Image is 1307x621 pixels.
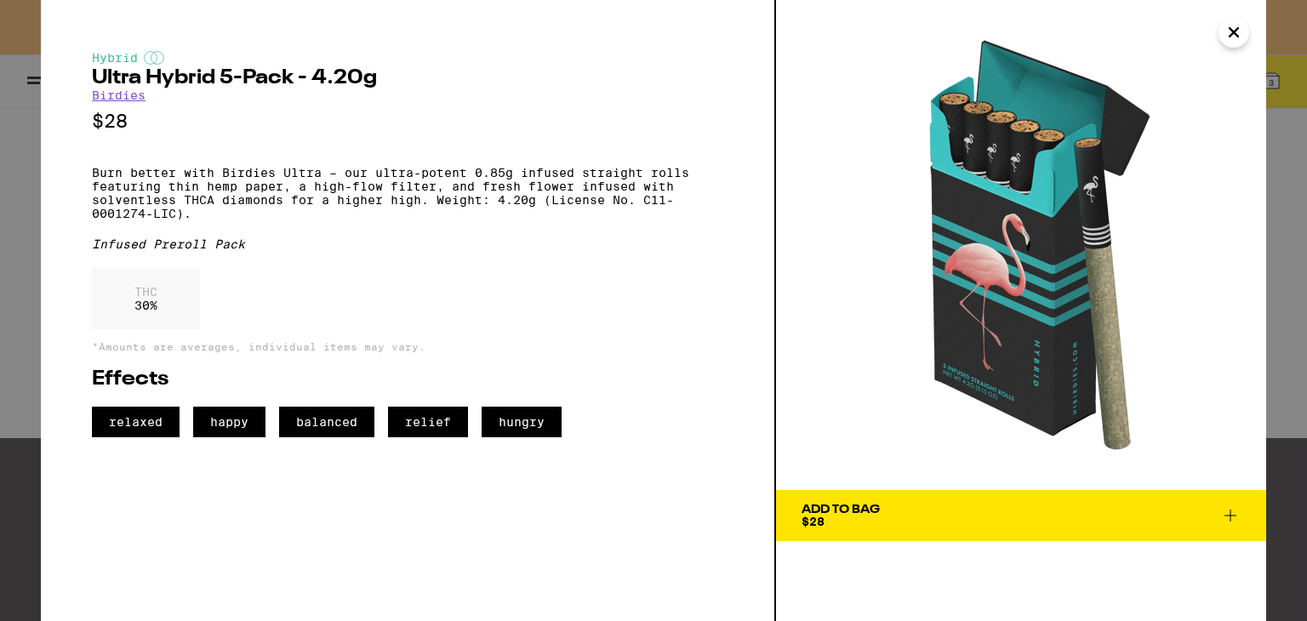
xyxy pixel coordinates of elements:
a: Birdies [92,88,146,102]
span: happy [193,407,265,437]
div: 30 % [92,268,200,329]
div: Add To Bag [802,504,880,516]
p: Burn better with Birdies Ultra – our ultra-potent 0.85g infused straight rolls featuring thin hem... [92,166,723,220]
button: Add To Bag$28 [776,490,1266,541]
p: *Amounts are averages, individual items may vary. [92,341,723,352]
span: balanced [279,407,374,437]
span: relief [388,407,468,437]
img: hybridColor.svg [144,51,164,65]
span: relaxed [92,407,180,437]
h2: Effects [92,369,723,390]
p: THC [134,285,157,299]
p: $28 [92,111,723,132]
div: Infused Preroll Pack [92,237,723,251]
h2: Ultra Hybrid 5-Pack - 4.20g [92,68,723,88]
button: Close [1219,17,1249,48]
div: Hybrid [92,51,723,65]
span: $28 [802,515,825,528]
span: hungry [482,407,562,437]
span: Hi. Need any help? [10,12,123,26]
